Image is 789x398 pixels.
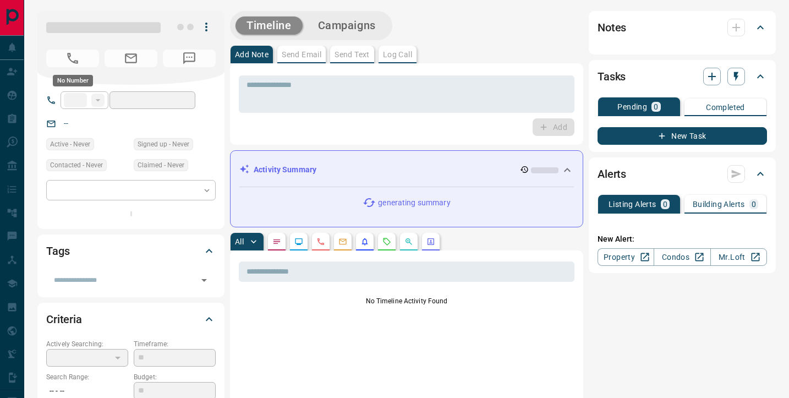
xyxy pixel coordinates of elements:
a: Property [598,248,654,266]
p: Activity Summary [254,164,316,176]
button: Timeline [235,17,303,35]
span: No Number [163,50,216,67]
p: generating summary [378,197,450,209]
svg: Calls [316,237,325,246]
p: All [235,238,244,246]
svg: Listing Alerts [360,237,369,246]
p: Timeframe: [134,339,216,349]
p: Completed [706,103,745,111]
div: Notes [598,14,767,41]
svg: Emails [338,237,347,246]
svg: Agent Actions [426,237,435,246]
h2: Tags [46,242,69,260]
p: 0 [752,200,756,208]
span: Active - Never [50,139,90,150]
svg: Requests [382,237,391,246]
p: Budget: [134,372,216,382]
h2: Tasks [598,68,626,85]
div: No Number [53,75,93,86]
div: Activity Summary [239,160,574,180]
svg: Lead Browsing Activity [294,237,303,246]
a: Mr.Loft [710,248,767,266]
div: Criteria [46,306,216,332]
h2: Criteria [46,310,82,328]
span: Claimed - Never [138,160,184,171]
svg: Opportunities [404,237,413,246]
p: Pending [617,103,647,111]
div: Tags [46,238,216,264]
a: Condos [654,248,710,266]
span: Signed up - Never [138,139,189,150]
p: New Alert: [598,233,767,245]
a: -- [64,119,68,128]
svg: Notes [272,237,281,246]
button: Campaigns [307,17,387,35]
div: Alerts [598,161,767,187]
p: Building Alerts [693,200,745,208]
span: Contacted - Never [50,160,103,171]
button: New Task [598,127,767,145]
span: No Email [105,50,157,67]
p: Actively Searching: [46,339,128,349]
div: Tasks [598,63,767,90]
span: No Number [46,50,99,67]
p: No Timeline Activity Found [239,296,574,306]
button: Open [196,272,212,288]
h2: Notes [598,19,626,36]
p: 0 [654,103,658,111]
p: 0 [663,200,667,208]
p: Add Note [235,51,269,58]
p: Listing Alerts [609,200,656,208]
h2: Alerts [598,165,626,183]
p: Search Range: [46,372,128,382]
